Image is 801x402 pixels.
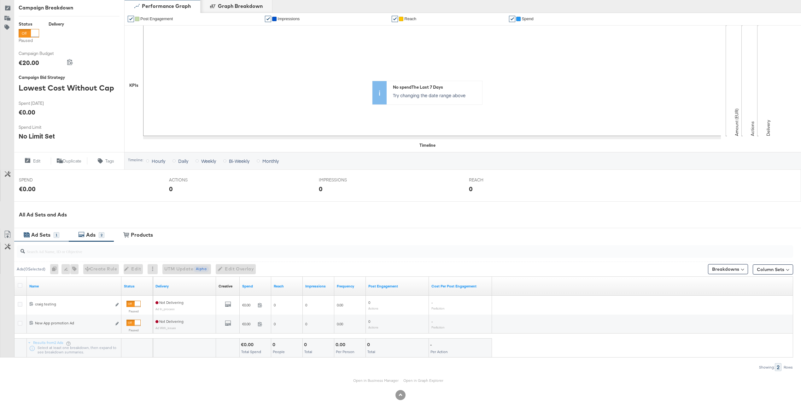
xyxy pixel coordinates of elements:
[201,158,216,164] span: Weekly
[265,16,271,22] a: ✔
[155,307,175,311] sub: Ad In_process
[368,319,370,324] span: 0
[430,342,434,348] div: -
[273,349,285,354] span: People
[368,300,370,305] span: 0
[393,92,479,98] p: Try changing the date range above
[51,157,88,165] button: Duplicate
[319,177,366,183] span: IMPRESSIONS
[29,284,119,289] a: Ad Name.
[304,342,309,348] div: 0
[169,177,216,183] span: ACTIONS
[35,321,112,326] div: New App promotion Ad
[142,3,191,10] div: Performance Graph
[19,124,66,130] span: Spend Limit
[509,16,515,22] a: ✔
[14,157,51,165] button: Edit
[128,158,143,162] div: Timeline:
[49,21,64,27] div: Delivery
[19,132,55,141] div: No Limit Set
[367,349,375,354] span: Total
[131,231,153,239] div: Products
[404,16,416,21] span: Reach
[775,363,781,371] div: 2
[278,16,300,21] span: Impressions
[19,82,120,93] div: Lowest Cost Without Cap
[178,158,188,164] span: Daily
[19,74,120,80] div: Campaign Bid Strategy
[272,342,277,348] div: 0
[241,349,261,354] span: Total Spend
[219,284,232,289] div: Creative
[169,184,173,193] div: 0
[99,232,104,238] div: 2
[19,184,36,193] div: €0.00
[19,211,801,218] div: All Ad Sets and Ads
[50,264,61,274] div: 0
[54,232,59,238] div: 1
[242,303,255,307] span: €0.00
[19,108,35,117] div: €0.00
[431,300,433,305] span: -
[155,326,176,330] sub: Ad With_issues
[522,16,534,21] span: Spend
[469,177,516,183] span: REACH
[218,3,263,10] div: Graph Breakdown
[140,16,173,21] span: Post Engagement
[229,158,249,164] span: Bi-Weekly
[305,303,307,307] span: 0
[469,184,473,193] div: 0
[19,58,39,67] div: €20.00
[19,38,39,44] label: Paused
[431,319,433,324] span: -
[368,325,378,329] sub: Actions
[337,322,343,326] span: 0.00
[241,342,255,348] div: €0.00
[305,322,307,326] span: 0
[155,319,184,324] span: Not Delivering
[353,378,399,383] a: Open in Business Manager
[19,50,66,56] span: Campaign Budget
[759,365,775,369] div: Showing:
[219,284,232,289] a: Shows the creative associated with your ad.
[783,365,793,369] div: Rows
[86,231,96,239] div: Ads
[336,349,354,354] span: Per Person
[337,284,363,289] a: The average number of times your ad was served to each person.
[336,342,347,348] div: 0.00
[305,284,332,289] a: The number of times your ad was served. On mobile apps an ad is counted as served the first time ...
[19,177,66,183] span: SPEND
[431,284,489,289] a: The average cost per action related to your Page's posts as a result of your ad.
[33,158,40,164] span: Edit
[242,284,269,289] a: The total amount spent to date.
[19,4,120,11] div: Campaign Breakdown
[392,16,398,22] a: ✔
[753,264,793,275] button: Column Sets
[242,322,255,326] span: €0.00
[403,378,443,383] a: Open in Graph Explorer
[87,157,124,165] button: Tags
[126,309,141,313] label: Paused
[155,300,184,305] span: Not Delivering
[152,158,165,164] span: Hourly
[708,264,748,274] button: Breakdowns
[155,284,213,289] a: Reflects the ability of your Ad to achieve delivery.
[319,184,323,193] div: 0
[25,243,720,255] input: Search Ad Name, ID or Objective
[17,266,45,272] div: Ads ( 0 Selected)
[124,284,150,289] a: Shows the current state of your Ad.
[431,325,444,329] sub: Per Action
[337,303,343,307] span: 0.00
[431,306,444,310] sub: Per Action
[63,158,81,164] span: Duplicate
[368,284,426,289] a: The number of actions related to your Page's posts as a result of your ad.
[19,21,39,27] div: Status
[274,284,300,289] a: The number of people your ad was served to.
[368,306,378,310] sub: Actions
[126,328,141,332] label: Paused
[128,16,134,22] a: ✔
[35,302,112,307] div: craig testing
[274,303,276,307] span: 0
[304,349,312,354] span: Total
[430,349,448,354] span: Per Action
